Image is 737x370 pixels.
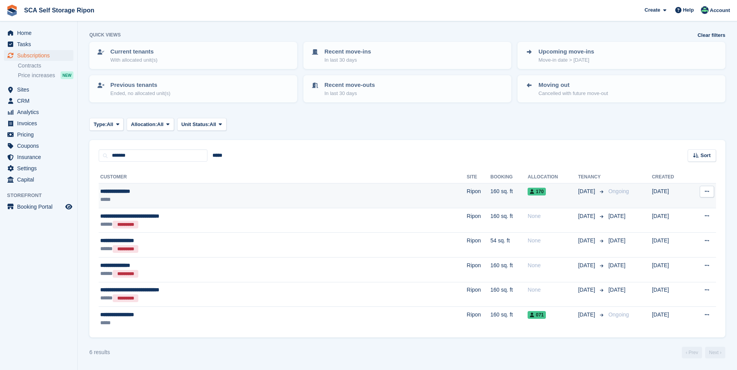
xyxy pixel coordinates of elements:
[324,81,375,90] p: Recent move-outs
[17,163,64,174] span: Settings
[127,118,174,131] button: Allocation: All
[110,81,171,90] p: Previous tenants
[490,257,528,282] td: 160 sq. ft
[608,237,625,244] span: [DATE]
[7,192,77,199] span: Storefront
[528,311,546,319] span: 071
[17,28,64,38] span: Home
[61,71,73,79] div: NEW
[64,202,73,211] a: Preview store
[528,261,578,270] div: None
[682,347,702,358] a: Previous
[608,213,625,219] span: [DATE]
[210,121,216,128] span: All
[4,95,73,106] a: menu
[17,129,64,140] span: Pricing
[578,261,597,270] span: [DATE]
[89,31,121,38] h6: Quick views
[89,118,124,131] button: Type: All
[467,282,490,307] td: Ripon
[538,81,608,90] p: Moving out
[89,348,110,356] div: 6 results
[578,212,597,220] span: [DATE]
[17,140,64,151] span: Coupons
[518,76,725,102] a: Moving out Cancelled with future move-out
[578,237,597,245] span: [DATE]
[538,47,594,56] p: Upcoming move-ins
[21,4,98,17] a: SCA Self Storage Ripon
[705,347,725,358] a: Next
[538,90,608,97] p: Cancelled with future move-out
[324,47,371,56] p: Recent move-ins
[467,233,490,258] td: Ripon
[4,39,73,50] a: menu
[17,95,64,106] span: CRM
[528,286,578,294] div: None
[4,163,73,174] a: menu
[4,152,73,163] a: menu
[528,171,578,183] th: Allocation
[304,76,510,102] a: Recent move-outs In last 30 days
[157,121,164,128] span: All
[4,84,73,95] a: menu
[467,257,490,282] td: Ripon
[467,171,490,183] th: Site
[518,43,725,68] a: Upcoming move-ins Move-in date > [DATE]
[528,237,578,245] div: None
[490,282,528,307] td: 160 sq. ft
[324,56,371,64] p: In last 30 days
[652,233,689,258] td: [DATE]
[17,107,64,118] span: Analytics
[652,208,689,233] td: [DATE]
[578,311,597,319] span: [DATE]
[90,43,296,68] a: Current tenants With allocated unit(s)
[99,171,467,183] th: Customer
[652,282,689,307] td: [DATE]
[652,307,689,331] td: [DATE]
[701,6,709,14] img: Thomas Webb
[94,121,107,128] span: Type:
[490,233,528,258] td: 54 sq. ft
[4,201,73,212] a: menu
[490,208,528,233] td: 160 sq. ft
[17,84,64,95] span: Sites
[578,187,597,195] span: [DATE]
[700,152,711,159] span: Sort
[107,121,113,128] span: All
[4,50,73,61] a: menu
[4,107,73,118] a: menu
[490,171,528,183] th: Booking
[17,152,64,163] span: Insurance
[304,43,510,68] a: Recent move-ins In last 30 days
[652,257,689,282] td: [DATE]
[645,6,660,14] span: Create
[110,47,157,56] p: Current tenants
[528,188,546,195] span: 170
[131,121,157,128] span: Allocation:
[110,90,171,97] p: Ended, no allocated unit(s)
[18,72,55,79] span: Price increases
[578,171,605,183] th: Tenancy
[6,5,18,16] img: stora-icon-8386f47178a22dfd0bd8f6a31ec36ba5ce8667c1dd55bd0f319d3a0aa187defe.svg
[90,76,296,102] a: Previous tenants Ended, no allocated unit(s)
[181,121,210,128] span: Unit Status:
[697,31,725,39] a: Clear filters
[177,118,227,131] button: Unit Status: All
[490,307,528,331] td: 160 sq. ft
[710,7,730,14] span: Account
[538,56,594,64] p: Move-in date > [DATE]
[608,311,629,318] span: Ongoing
[652,171,689,183] th: Created
[578,286,597,294] span: [DATE]
[467,183,490,208] td: Ripon
[17,174,64,185] span: Capital
[4,28,73,38] a: menu
[528,212,578,220] div: None
[680,347,727,358] nav: Page
[490,183,528,208] td: 160 sq. ft
[17,118,64,129] span: Invoices
[18,71,73,80] a: Price increases NEW
[18,62,73,69] a: Contracts
[324,90,375,97] p: In last 30 days
[608,188,629,194] span: Ongoing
